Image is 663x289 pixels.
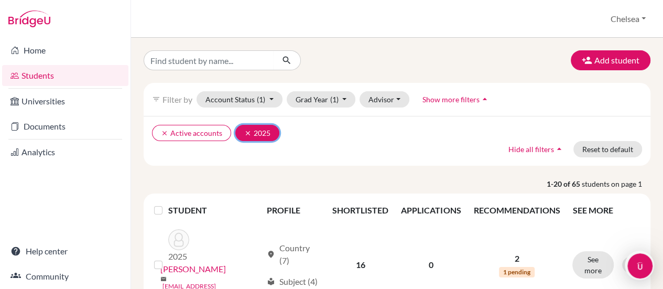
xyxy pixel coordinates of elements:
[422,95,480,104] span: Show more filters
[360,91,409,108] button: Advisor
[260,198,327,223] th: PROFILE
[473,252,560,265] p: 2
[287,91,356,108] button: Grad Year(1)
[326,198,395,223] th: SHORTLISTED
[508,145,554,154] span: Hide all filters
[168,229,189,250] img: Aivaliotis, Ioannis
[2,91,128,112] a: Universities
[2,40,128,61] a: Home
[197,91,282,108] button: Account Status(1)
[161,130,168,137] i: clear
[2,266,128,287] a: Community
[244,130,252,137] i: clear
[267,277,275,286] span: local_library
[160,263,226,275] a: [PERSON_NAME]
[395,198,467,223] th: APPLICATIONS
[2,142,128,163] a: Analytics
[330,95,339,104] span: (1)
[606,9,650,29] button: Chelsea
[582,178,650,189] span: students on page 1
[160,276,167,282] span: mail
[499,141,573,157] button: Hide all filtersarrow_drop_up
[414,91,499,108] button: Show more filtersarrow_drop_up
[566,198,646,223] th: SEE MORE
[467,198,566,223] th: RECOMMENDATIONS
[168,198,260,223] th: STUDENT
[499,267,535,277] span: 1 pending
[162,94,192,104] span: Filter by
[235,125,279,141] button: clear2025
[267,242,320,267] div: Country (7)
[8,10,50,27] img: Bridge-U
[547,178,582,189] strong: 1-20 of 65
[573,141,642,157] button: Reset to default
[257,95,265,104] span: (1)
[2,116,128,137] a: Documents
[627,253,653,279] iframe: Intercom live chat
[152,125,231,141] button: clearActive accounts
[152,95,160,103] i: filter_list
[144,50,274,70] input: Find student by name...
[554,144,564,154] i: arrow_drop_up
[571,50,650,70] button: Add student
[572,251,614,279] button: See more
[168,250,189,263] p: 2025
[267,250,275,259] span: location_on
[625,251,654,280] iframe: Intercom live chat discovery launcher
[2,241,128,262] a: Help center
[267,275,318,288] div: Subject (4)
[480,94,490,104] i: arrow_drop_up
[2,65,128,86] a: Students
